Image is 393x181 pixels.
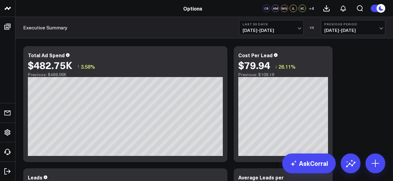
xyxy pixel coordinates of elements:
div: AM [272,5,279,12]
div: Cost Per Lead [238,52,273,58]
b: Last 30 Days [243,22,300,26]
span: [DATE] - [DATE] [324,28,382,33]
div: KC [299,5,306,12]
div: Total Ad Spend [28,52,65,58]
span: [DATE] - [DATE] [243,28,300,33]
div: Previous: $108.19 [238,72,328,77]
b: Previous Period [324,22,382,26]
a: Options [183,5,202,12]
div: JL [290,5,297,12]
button: +4 [308,5,315,12]
span: ↑ [77,62,80,71]
a: Executive Summary [23,24,67,31]
div: $79.94 [238,59,270,71]
button: Previous Period[DATE]-[DATE] [321,20,385,35]
div: CS [263,5,270,12]
div: Previous: $466.06K [28,72,223,77]
span: 3.58% [81,63,95,70]
span: ↓ [275,62,277,71]
div: Leads [28,174,42,181]
button: Last 30 Days[DATE]-[DATE] [239,20,304,35]
span: + 4 [309,6,314,11]
div: MG [281,5,288,12]
a: AskCorral [282,153,336,173]
span: 26.11% [279,63,296,70]
div: $482.75K [28,59,72,71]
div: VS [307,26,318,29]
